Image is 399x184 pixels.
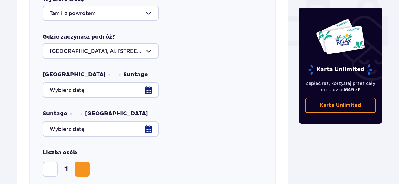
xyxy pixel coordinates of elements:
[43,33,115,41] p: Gdzie zaczynasz podróż?
[308,64,373,75] p: Karta Unlimited
[59,164,73,174] span: 1
[43,162,58,177] button: Zmniejsz
[43,149,77,157] p: Liczba osób
[320,102,361,109] p: Karta Unlimited
[123,71,148,79] span: Suntago
[305,80,376,93] p: Zapłać raz, korzystaj przez cały rok. Już od !
[43,110,67,118] span: Suntago
[70,113,82,115] img: dots
[316,18,365,55] img: Dwie karty całoroczne do Suntago z napisem 'UNLIMITED RELAX', na białym tle z tropikalnymi liśćmi...
[43,71,106,79] span: [GEOGRAPHIC_DATA]
[85,110,148,118] span: [GEOGRAPHIC_DATA]
[108,74,121,76] img: dots
[75,162,90,177] button: Zwiększ
[305,98,376,113] a: Karta Unlimited
[345,87,359,92] span: 649 zł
